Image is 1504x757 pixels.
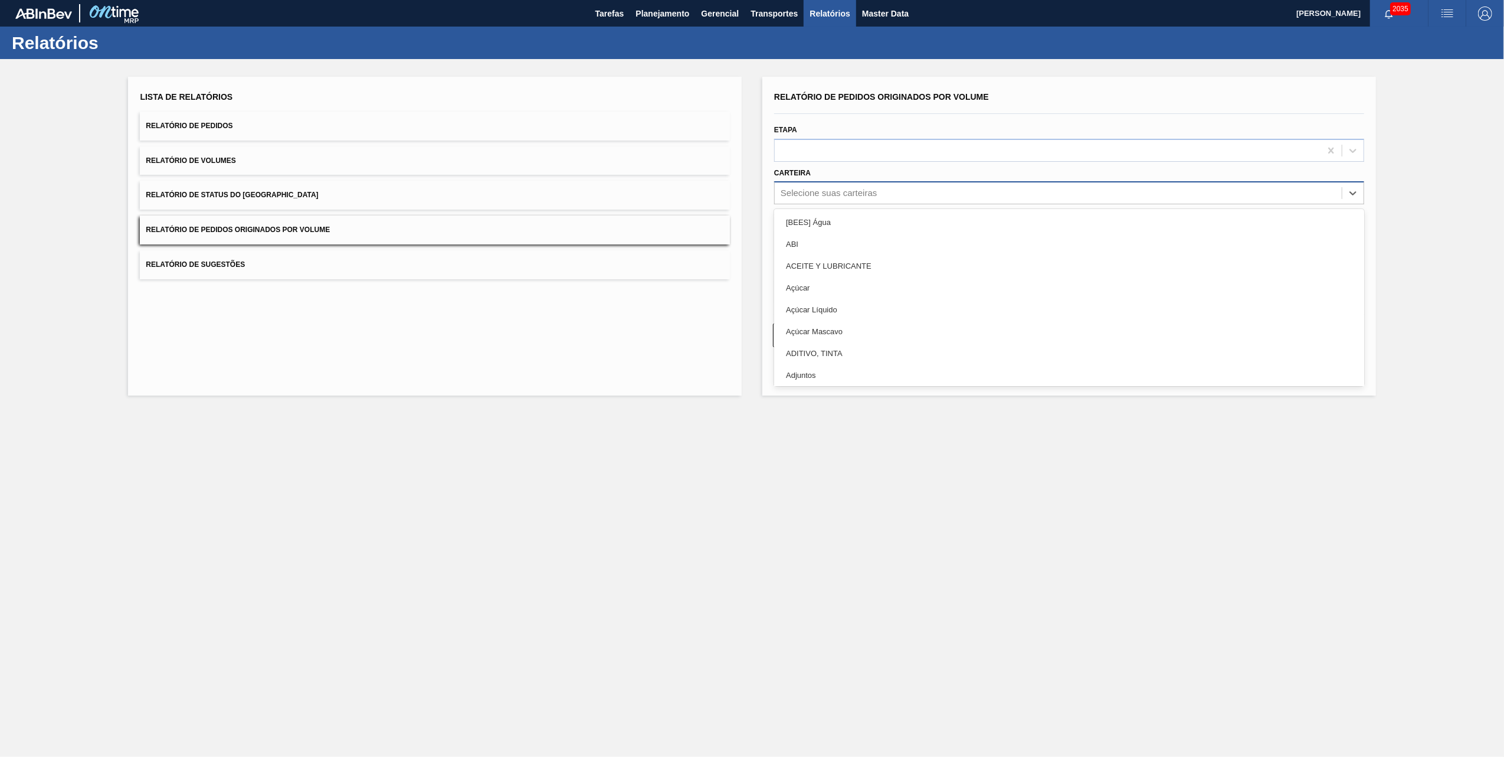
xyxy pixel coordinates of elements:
[774,169,811,177] label: Carteira
[774,277,1364,299] div: Açúcar
[1390,2,1411,15] span: 2035
[1478,6,1492,21] img: Logout
[774,211,1364,233] div: [BEES] Água
[774,364,1364,386] div: Adjuntos
[635,6,689,21] span: Planejamento
[773,324,1063,347] button: Limpar
[595,6,624,21] span: Tarefas
[1370,5,1408,22] button: Notificações
[774,126,797,134] label: Etapa
[1440,6,1454,21] img: userActions
[140,181,730,210] button: Relatório de Status do [GEOGRAPHIC_DATA]
[15,8,72,19] img: TNhmsLtSVTkK8tSr43FrP2fwEKptu5GPRR3wAAAABJRU5ErkJggg==
[12,36,221,50] h1: Relatórios
[146,260,245,269] span: Relatório de Sugestões
[774,299,1364,321] div: Açúcar Líquido
[140,146,730,175] button: Relatório de Volumes
[702,6,739,21] span: Gerencial
[774,255,1364,277] div: ACEITE Y LUBRICANTE
[862,6,909,21] span: Master Data
[146,226,330,234] span: Relatório de Pedidos Originados por Volume
[146,191,318,199] span: Relatório de Status do [GEOGRAPHIC_DATA]
[146,122,232,130] span: Relatório de Pedidos
[140,250,730,279] button: Relatório de Sugestões
[774,92,989,102] span: Relatório de Pedidos Originados por Volume
[140,216,730,244] button: Relatório de Pedidos Originados por Volume
[140,92,232,102] span: Lista de Relatórios
[774,342,1364,364] div: ADITIVO, TINTA
[140,112,730,141] button: Relatório de Pedidos
[774,233,1364,255] div: ABI
[810,6,850,21] span: Relatórios
[774,321,1364,342] div: Açúcar Mascavo
[781,188,877,198] div: Selecione suas carteiras
[751,6,798,21] span: Transportes
[146,156,235,165] span: Relatório de Volumes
